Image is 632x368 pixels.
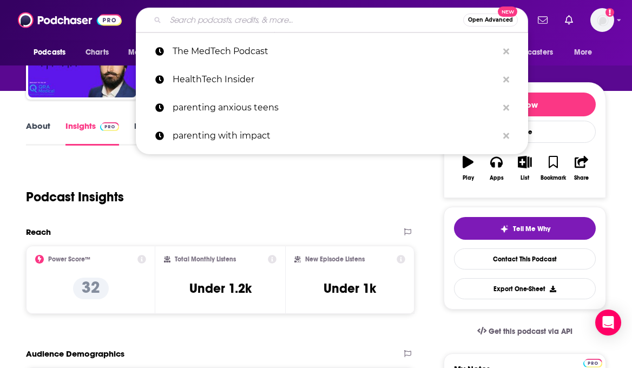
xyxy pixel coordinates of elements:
a: Get this podcast via API [469,318,581,345]
a: Show notifications dropdown [534,11,552,29]
button: tell me why sparkleTell Me Why [454,217,596,240]
img: Podchaser Pro [583,359,602,367]
a: Charts [78,42,115,63]
p: HealthTech Insider [173,65,498,94]
h3: Under 1.2k [189,280,252,297]
h2: Total Monthly Listens [175,255,236,263]
input: Search podcasts, credits, & more... [166,11,463,29]
button: Share [568,149,596,188]
a: Episodes87 [134,121,185,146]
img: Podchaser - Follow, Share and Rate Podcasts [18,10,122,30]
button: open menu [121,42,181,63]
span: Logged in as weareheadstart [590,8,614,32]
button: open menu [494,42,569,63]
button: Show profile menu [590,8,614,32]
a: Show notifications dropdown [561,11,577,29]
button: Play [454,149,482,188]
a: InsightsPodchaser Pro [65,121,119,146]
p: 32 [73,278,109,299]
div: Apps [490,175,504,181]
span: Tell Me Why [513,225,550,233]
button: Bookmark [539,149,567,188]
h2: Audience Demographics [26,349,124,359]
svg: Add a profile image [605,8,614,17]
img: tell me why sparkle [500,225,509,233]
button: open menu [26,42,80,63]
div: Bookmark [541,175,566,181]
button: open menu [567,42,606,63]
span: Podcasts [34,45,65,60]
h1: Podcast Insights [26,189,124,205]
button: List [511,149,539,188]
img: Podchaser Pro [100,122,119,131]
button: Apps [482,149,510,188]
h3: Under 1k [324,280,376,297]
a: Contact This Podcast [454,248,596,270]
a: Pro website [583,357,602,367]
p: parenting anxious teens [173,94,498,122]
span: Charts [85,45,109,60]
div: Search podcasts, credits, & more... [136,8,528,32]
p: The MedTech Podcast [173,37,498,65]
img: User Profile [590,8,614,32]
span: New [498,6,517,17]
a: About [26,121,50,146]
a: The MedTech Podcast [136,37,528,65]
h2: New Episode Listens [305,255,365,263]
a: parenting with impact [136,122,528,150]
div: List [521,175,529,181]
span: Get this podcast via API [489,327,572,336]
span: More [574,45,593,60]
h2: Power Score™ [48,255,90,263]
button: Export One-Sheet [454,278,596,299]
div: Share [574,175,589,181]
div: Open Intercom Messenger [595,310,621,336]
h2: Reach [26,227,51,237]
a: parenting anxious teens [136,94,528,122]
button: Open AdvancedNew [463,14,518,27]
div: Play [463,175,474,181]
span: Open Advanced [468,17,513,23]
a: HealthTech Insider [136,65,528,94]
span: Monitoring [128,45,167,60]
p: parenting with impact [173,122,498,150]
